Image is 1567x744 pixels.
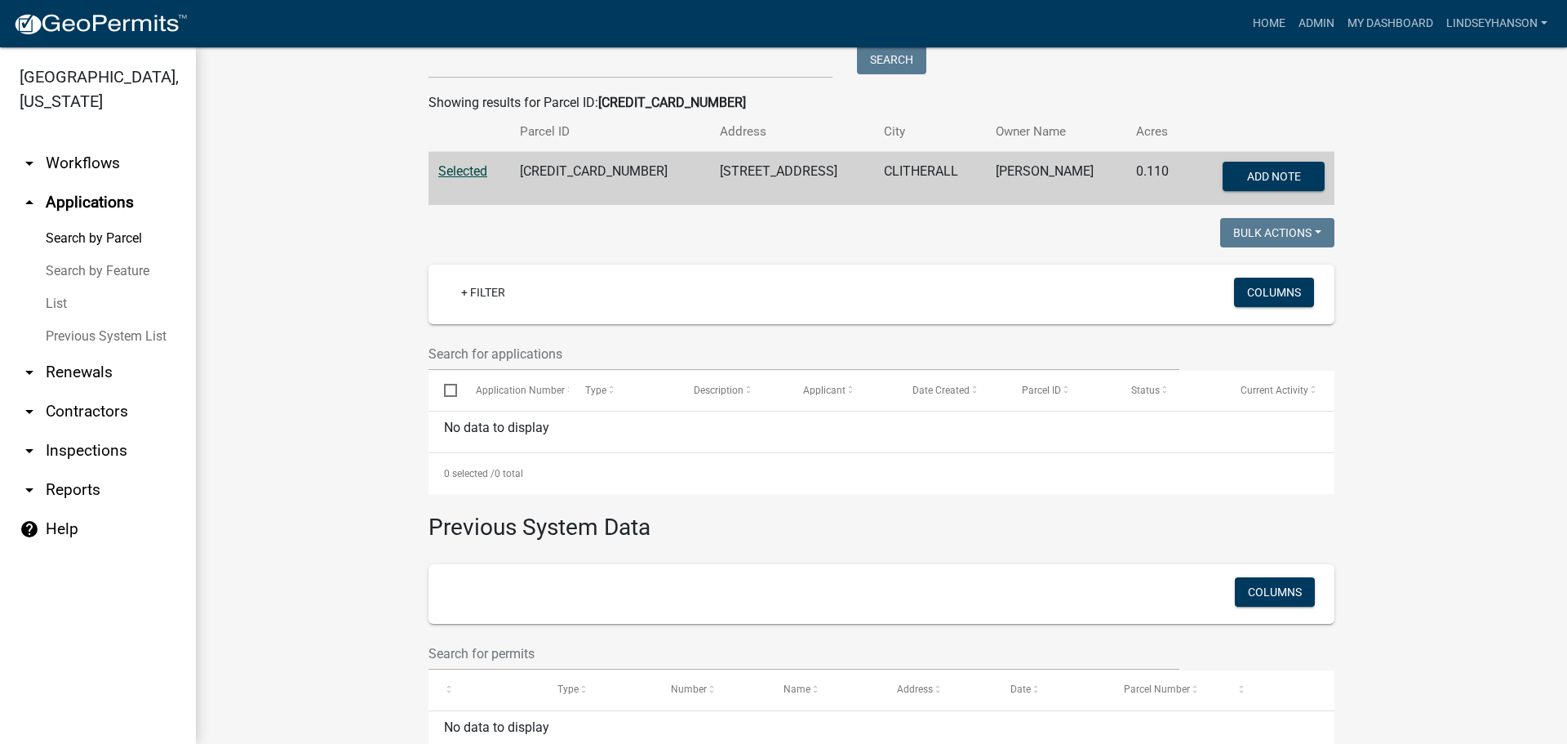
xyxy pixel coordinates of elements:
td: [PERSON_NAME] [986,152,1126,206]
button: Columns [1235,577,1315,607]
i: help [20,519,39,539]
span: Date [1010,684,1031,695]
span: Address [897,684,933,695]
datatable-header-cell: Select [428,371,459,410]
td: [CREDIT_CARD_NUMBER] [510,152,710,206]
button: Columns [1234,278,1314,307]
datatable-header-cell: Parcel ID [1006,371,1116,410]
i: arrow_drop_down [20,480,39,500]
span: Status [1131,385,1160,396]
datatable-header-cell: Type [569,371,678,410]
datatable-header-cell: Current Activity [1225,371,1334,410]
a: Admin [1292,8,1341,39]
th: Acres [1126,113,1188,151]
strong: [CREDIT_CARD_NUMBER] [598,95,746,110]
a: My Dashboard [1341,8,1440,39]
a: Lindseyhanson [1440,8,1554,39]
th: Address [710,113,874,151]
span: Number [671,684,707,695]
span: Applicant [803,385,846,396]
datatable-header-cell: Number [655,670,769,710]
i: arrow_drop_down [20,402,39,421]
datatable-header-cell: Application Number [459,371,569,410]
button: Add Note [1223,162,1325,191]
td: 0.110 [1126,152,1188,206]
span: Add Note [1246,170,1300,183]
span: Parcel ID [1022,385,1061,396]
span: Description [694,385,744,396]
datatable-header-cell: Applicant [788,371,897,410]
td: [STREET_ADDRESS] [710,152,874,206]
i: arrow_drop_down [20,154,39,173]
span: Current Activity [1241,385,1308,396]
span: Name [783,684,810,695]
datatable-header-cell: Status [1116,371,1225,410]
datatable-header-cell: Name [768,670,881,710]
button: Bulk Actions [1220,218,1334,247]
div: 0 total [428,453,1334,494]
i: arrow_drop_down [20,441,39,461]
datatable-header-cell: Parcel Number [1108,670,1222,710]
button: Search [857,45,926,74]
span: 0 selected / [444,468,495,479]
h3: Previous System Data [428,494,1334,545]
th: Parcel ID [510,113,710,151]
span: Parcel Number [1124,684,1190,695]
span: Type [557,684,579,695]
input: Search for permits [428,637,1179,670]
datatable-header-cell: Type [542,670,655,710]
a: + Filter [448,278,518,307]
th: Owner Name [986,113,1126,151]
div: Showing results for Parcel ID: [428,93,1334,113]
datatable-header-cell: Address [881,670,995,710]
input: Search for applications [428,337,1179,371]
datatable-header-cell: Date Created [897,371,1006,410]
datatable-header-cell: Date [995,670,1108,710]
span: Application Number [476,385,565,396]
a: Selected [438,163,487,179]
span: Type [585,385,606,396]
datatable-header-cell: Description [678,371,788,410]
div: No data to display [428,412,1334,452]
td: CLITHERALL [874,152,986,206]
i: arrow_drop_up [20,193,39,212]
th: City [874,113,986,151]
i: arrow_drop_down [20,363,39,382]
span: Date Created [912,385,970,396]
a: Home [1246,8,1292,39]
